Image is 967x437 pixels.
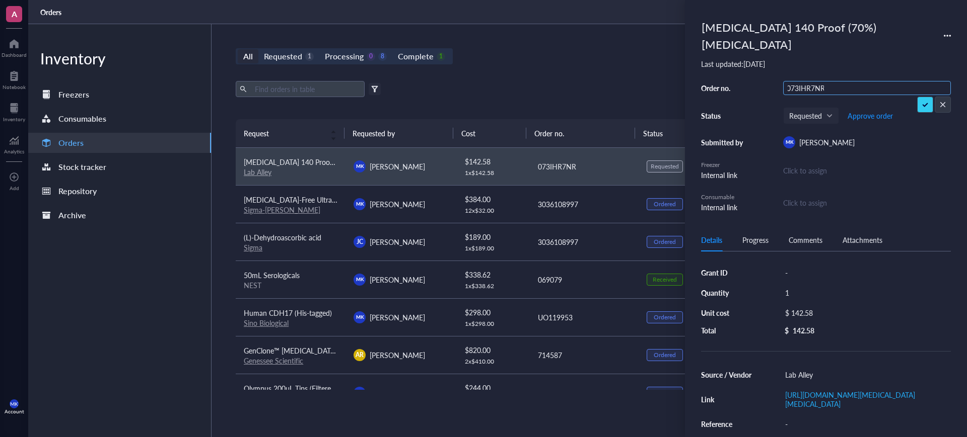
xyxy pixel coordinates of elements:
a: Analytics [4,132,24,154]
div: $ 338.62 [465,269,521,280]
span: MK [10,401,18,407]
span: [PERSON_NAME] [799,137,855,147]
div: segmented control [236,48,453,64]
div: Quantity [701,288,752,297]
span: JC [357,237,363,246]
div: Attachments [843,234,882,245]
div: Internal link [701,169,746,181]
div: Last updated: [DATE] [701,59,951,68]
span: Human CDH17 (His-tagged) [244,308,332,318]
td: 713773 [529,374,639,411]
div: Repository [58,184,97,198]
div: Details [701,234,722,245]
div: Progress [742,234,769,245]
div: Comments [789,234,822,245]
div: Ordered [654,351,676,359]
a: Consumables [28,109,211,129]
div: 142.58 [793,326,814,335]
span: [PERSON_NAME] [370,161,425,171]
div: $ 820.00 [465,344,521,356]
div: 1 [437,52,445,61]
div: Order no. [701,83,746,93]
div: Reference [701,419,752,428]
span: Olympus 200μL Tips (Filtered, Sterile) [244,383,360,393]
div: $ 244.00 [465,382,521,393]
div: Stock tracker [58,160,106,174]
div: $ 189.00 [465,231,521,242]
a: Sigma-[PERSON_NAME] [244,205,320,215]
div: Click to assign [783,197,951,208]
div: Add [10,185,19,191]
span: MK [356,313,364,320]
a: Genessee Scientific [244,356,303,366]
div: Notebook [3,84,26,90]
div: 8 [378,52,387,61]
a: Orders [28,133,211,153]
div: $ 384.00 [465,194,521,205]
div: Requested [264,49,302,63]
div: Processing [325,49,364,63]
div: 1 x $ 189.00 [465,244,521,252]
td: 3036108997 [529,223,639,260]
a: [URL][DOMAIN_NAME][MEDICAL_DATA][MEDICAL_DATA] [785,390,915,409]
a: Orders [40,8,63,17]
span: [PERSON_NAME] [370,388,425,398]
div: Status [701,111,746,120]
span: Requested [789,111,831,120]
td: 069079 [529,260,639,298]
div: Freezer [701,160,746,169]
button: Approve order [847,108,893,124]
div: Ordered [654,200,676,208]
td: 3036108997 [529,185,639,223]
div: $ 298.00 [465,307,521,318]
a: Archive [28,205,211,225]
a: Sino Biological [244,318,289,328]
span: Approve order [848,112,893,120]
a: Freezers [28,84,211,105]
div: 0 [367,52,375,61]
th: Requested by [344,119,453,147]
div: - [781,266,951,280]
div: Requested [651,162,679,170]
span: [PERSON_NAME] [370,275,425,285]
div: Ordered [654,238,676,246]
div: Ordered [654,389,676,397]
div: NEST [244,281,337,290]
div: Freezers [58,88,89,102]
input: Find orders in table [251,81,361,97]
span: AR [356,351,364,360]
div: 1 x $ 298.00 [465,320,521,328]
div: 3036108997 [538,199,631,210]
div: Archive [58,208,86,222]
div: All [243,49,253,63]
div: Received [653,276,677,284]
div: Internal link [701,202,746,213]
div: 2 x $ 410.00 [465,358,521,366]
div: Analytics [4,148,24,154]
div: Unit cost [701,308,752,317]
div: Consumables [58,112,106,126]
div: UO119953 [538,312,631,323]
div: 1 [305,52,314,61]
th: Cost [453,119,526,147]
div: 1 x $ 142.58 [465,169,521,177]
div: Lab Alley [781,368,951,382]
span: MK [356,162,364,169]
a: Sigma [244,242,262,252]
td: UO119953 [529,298,639,336]
div: - [781,417,951,431]
div: 3036108997 [538,236,631,247]
div: Dashboard [2,52,27,58]
div: Inventory [28,48,211,68]
div: [MEDICAL_DATA] 140 Proof (70%) [MEDICAL_DATA] [697,16,909,55]
div: Link [701,395,752,404]
div: 12 x $ 32.00 [465,207,521,215]
div: Inventory [3,116,25,122]
div: Complete [398,49,433,63]
div: Consumable [701,193,746,202]
span: MK [356,200,364,207]
div: 069079 [538,274,631,285]
div: $ [785,326,789,335]
div: $ 142.58 [781,306,947,320]
div: Submitted by [701,138,746,147]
